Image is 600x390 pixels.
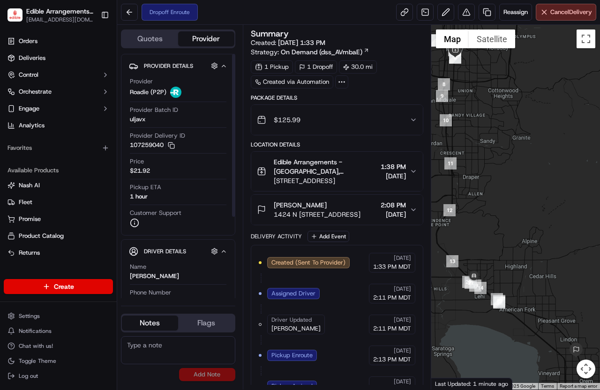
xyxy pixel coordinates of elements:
[251,152,423,191] button: Edible Arrangements - [GEOGRAPHIC_DATA], [GEOGRAPHIC_DATA][STREET_ADDRESS]1:38 PM[DATE]
[443,204,456,216] div: 12
[75,132,154,149] a: 💻API Documentation
[4,195,113,210] button: Fleet
[436,29,469,48] button: Show street map
[4,354,113,368] button: Toggle Theme
[373,324,411,333] span: 2:11 PM MDT
[274,115,300,125] span: $125.99
[446,255,458,267] div: 13
[440,114,452,126] div: 10
[4,339,113,353] button: Chat with us!
[130,167,150,175] span: $21.92
[274,157,377,176] span: Edible Arrangements - [GEOGRAPHIC_DATA], [GEOGRAPHIC_DATA]
[4,67,113,82] button: Control
[19,37,37,45] span: Orders
[394,378,411,385] span: [DATE]
[122,31,178,46] button: Quotes
[271,351,313,360] span: Pickup Enroute
[541,383,554,389] a: Terms (opens in new tab)
[381,210,406,219] span: [DATE]
[9,9,28,28] img: Nash
[373,263,411,271] span: 1:33 PM MDT
[394,347,411,354] span: [DATE]
[130,132,185,140] span: Provider Delivery ID
[19,54,45,62] span: Deliveries
[19,71,38,79] span: Control
[4,324,113,338] button: Notifications
[19,121,45,130] span: Analytics
[271,289,315,298] span: Assigned Driver
[469,280,481,292] div: 19
[19,312,40,320] span: Settings
[381,162,406,171] span: 1:38 PM
[431,35,443,47] div: 3
[129,243,227,259] button: Driver Details
[4,118,113,133] a: Analytics
[339,60,377,74] div: 30.0 mi
[19,372,38,380] span: Log out
[4,140,113,155] div: Favorites
[4,34,113,49] a: Orders
[89,136,150,145] span: API Documentation
[4,51,113,66] a: Deliveries
[503,8,528,16] span: Reassign
[26,7,93,16] button: Edible Arrangements - [GEOGRAPHIC_DATA], [GEOGRAPHIC_DATA]
[436,90,448,102] div: 9
[130,209,181,217] span: Customer Support
[4,163,113,178] div: Available Products
[493,295,505,307] div: 18
[4,84,113,99] button: Orchestrate
[394,285,411,293] span: [DATE]
[4,309,113,323] button: Settings
[26,16,93,23] button: [EMAIL_ADDRESS][DOMAIN_NAME]
[19,136,72,145] span: Knowledge Base
[9,137,17,144] div: 📗
[144,62,193,70] span: Provider Details
[499,4,532,21] button: Reassign
[19,327,52,335] span: Notifications
[434,377,465,390] img: Google
[462,276,474,288] div: 20
[438,78,450,90] div: 8
[19,181,40,190] span: Nash AI
[373,355,411,364] span: 2:13 PM MDT
[130,106,178,114] span: Provider Batch ID
[281,47,369,57] a: On Demand (dss_AVmbaE)
[19,249,40,257] span: Returns
[130,115,145,124] span: uljavx
[469,29,515,48] button: Show satellite imagery
[271,316,312,324] span: Driver Updated
[577,360,595,378] button: Map camera controls
[178,316,234,331] button: Flags
[7,198,109,206] a: Fleet
[4,101,113,116] button: Engage
[444,157,457,169] div: 11
[381,200,406,210] span: 2:08 PM
[66,158,113,166] a: Powered byPylon
[431,378,512,390] div: Last Updated: 1 minute ago
[271,258,345,267] span: Created (Sent To Provider)
[130,272,179,280] div: [PERSON_NAME]
[281,47,362,57] span: On Demand (dss_AVmbaE)
[130,288,171,297] span: Phone Number
[130,88,166,96] span: Roadie (P2P)
[19,232,64,240] span: Product Catalog
[6,132,75,149] a: 📗Knowledge Base
[19,215,41,223] span: Promise
[122,316,178,331] button: Notes
[577,29,595,48] button: Toggle fullscreen view
[373,294,411,302] span: 2:11 PM MDT
[474,282,487,294] div: 14
[251,105,423,135] button: $125.99
[394,316,411,324] span: [DATE]
[7,181,109,190] a: Nash AI
[178,31,234,46] button: Provider
[251,94,423,102] div: Package Details
[251,75,333,88] div: Created via Automation
[130,192,148,201] div: 1 hour
[130,77,153,86] span: Provider
[307,231,349,242] button: Add Event
[7,249,109,257] a: Returns
[4,369,113,383] button: Log out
